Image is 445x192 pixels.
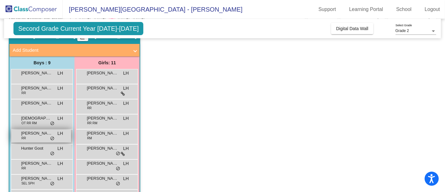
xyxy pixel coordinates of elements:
[116,181,120,186] span: do_not_disturb_alt
[50,181,54,186] span: do_not_disturb_alt
[87,175,118,182] span: [PERSON_NAME]
[58,130,63,137] span: LH
[58,85,63,92] span: LH
[50,136,54,141] span: do_not_disturb_alt
[21,130,52,136] span: [PERSON_NAME]
[396,29,409,33] span: Grade 2
[21,121,37,125] span: OT RR RM
[63,4,243,14] span: [PERSON_NAME][GEOGRAPHIC_DATA] - [PERSON_NAME]
[116,151,120,156] span: do_not_disturb_alt
[21,181,34,186] span: SEL SPH
[50,121,54,126] span: do_not_disturb_alt
[58,115,63,122] span: LH
[21,91,26,95] span: RR
[87,85,118,91] span: [PERSON_NAME]
[123,100,129,107] span: LH
[58,160,63,167] span: LH
[123,115,129,122] span: LH
[87,121,97,125] span: RR RM
[77,32,88,41] button: Print Students Details
[58,100,63,107] span: LH
[87,115,118,121] span: [PERSON_NAME]
[13,22,143,35] span: Second Grade Current Year [DATE]-[DATE]
[87,100,118,106] span: [PERSON_NAME]
[21,175,52,182] span: [PERSON_NAME]
[87,136,92,141] span: RM
[74,56,140,69] div: Girls: 11
[21,145,52,152] span: Hunter Goot
[123,130,129,137] span: LH
[331,23,373,34] button: Digital Data Wall
[87,130,118,136] span: [PERSON_NAME]
[58,175,63,182] span: LH
[9,56,74,69] div: Boys : 9
[21,136,26,141] span: RR
[21,160,52,167] span: [PERSON_NAME]
[87,160,118,167] span: [PERSON_NAME]
[123,145,129,152] span: LH
[21,85,52,91] span: [PERSON_NAME]
[123,70,129,77] span: LH
[87,70,118,76] span: [PERSON_NAME]
[21,115,52,121] span: [DEMOGRAPHIC_DATA][PERSON_NAME]
[58,145,63,152] span: LH
[21,100,52,106] span: [PERSON_NAME]
[13,47,129,54] mat-panel-title: Add Student
[87,145,118,152] span: [PERSON_NAME]
[344,4,388,14] a: Learning Portal
[21,70,52,76] span: [PERSON_NAME]
[123,175,129,182] span: LH
[123,160,129,167] span: LH
[58,70,63,77] span: LH
[391,4,417,14] a: School
[116,166,120,171] span: do_not_disturb_alt
[314,4,341,14] a: Support
[9,44,140,56] mat-expansion-panel-header: Add Student
[420,4,445,14] a: Logout
[123,85,129,92] span: LH
[50,151,54,156] span: do_not_disturb_alt
[336,26,368,31] span: Digital Data Wall
[21,166,26,171] span: RR
[87,106,91,110] span: RR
